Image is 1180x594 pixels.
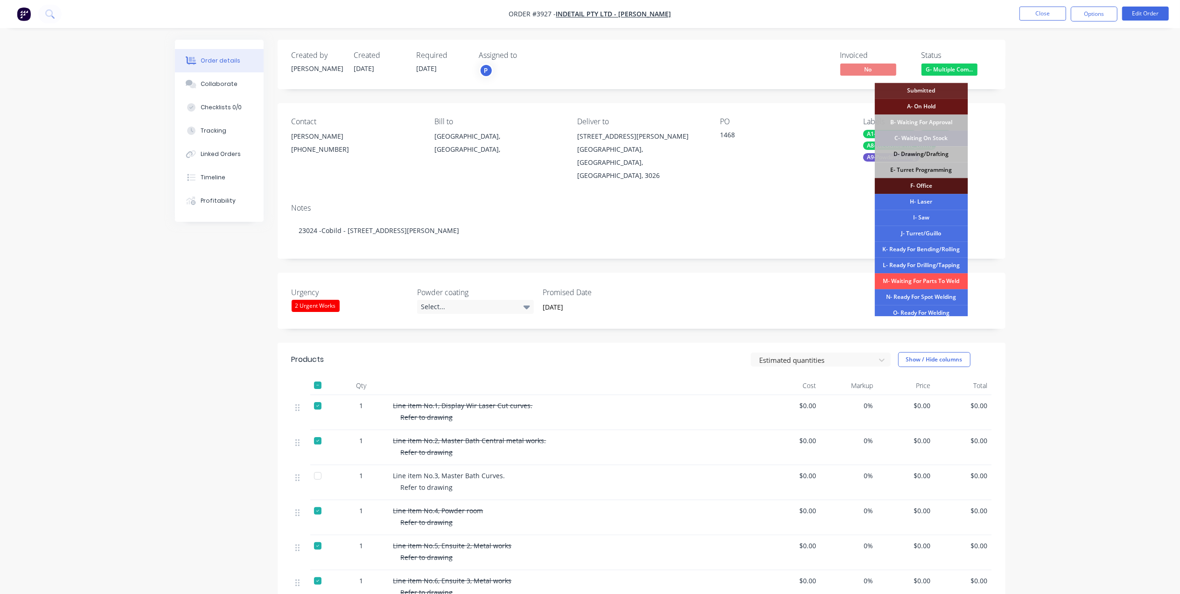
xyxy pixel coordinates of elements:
[577,130,705,182] div: [STREET_ADDRESS][PERSON_NAME][GEOGRAPHIC_DATA], [GEOGRAPHIC_DATA], [GEOGRAPHIC_DATA], 3026
[393,576,512,585] span: Line item No.6, Ensuite 3, Metal works
[1019,7,1066,21] button: Close
[417,51,468,60] div: Required
[479,51,573,60] div: Assigned to
[292,64,343,73] div: [PERSON_NAME]
[875,130,968,146] div: C- Waiting On Stock
[767,576,817,586] span: $0.00
[824,436,873,445] span: 0%
[175,166,264,189] button: Timeline
[201,150,241,158] div: Linked Orders
[292,130,419,160] div: [PERSON_NAME][PHONE_NUMBER]
[393,471,505,480] span: Line item No.3, Master Bath Curves.
[401,483,453,492] span: Refer to drawing
[360,436,363,445] span: 1
[175,142,264,166] button: Linked Orders
[401,518,453,527] span: Refer to drawing
[556,10,671,19] span: Indetail Pty Ltd - [PERSON_NAME]
[393,436,546,445] span: Line item No.2, Master Bath Central metal works.
[824,506,873,516] span: 0%
[401,413,453,422] span: Refer to drawing
[292,117,419,126] div: Contact
[175,72,264,96] button: Collaborate
[863,117,991,126] div: Labels
[877,376,935,395] div: Price
[824,401,873,410] span: 0%
[292,51,343,60] div: Created by
[875,194,968,210] div: H- Laser
[434,130,562,160] div: [GEOGRAPHIC_DATA], [GEOGRAPHIC_DATA],
[875,178,968,194] div: F- Office
[201,173,225,182] div: Timeline
[393,541,512,550] span: Line item No.5, Ensuite 2, Metal works
[938,576,988,586] span: $0.00
[863,153,920,162] div: A9-Powdercoating
[292,130,419,143] div: [PERSON_NAME]
[401,448,453,457] span: Refer to drawing
[767,541,817,551] span: $0.00
[292,300,340,312] div: 2 Urgent Works
[201,127,226,135] div: Tracking
[767,506,817,516] span: $0.00
[536,300,652,314] input: Enter date
[881,541,931,551] span: $0.00
[875,305,968,321] div: O- Ready For Welding
[720,117,848,126] div: PO
[898,352,971,367] button: Show / Hide columns
[292,143,419,156] div: [PHONE_NUMBER]
[401,553,453,562] span: Refer to drawing
[201,57,240,65] div: Order details
[334,376,390,395] div: Qty
[824,541,873,551] span: 0%
[875,289,968,305] div: N- Ready For Spot Welding
[875,273,968,289] div: M- Waiting For Parts To Weld
[875,146,968,162] div: D- Drawing/Drafting
[360,541,363,551] span: 1
[354,64,375,73] span: [DATE]
[543,287,659,298] label: Promised Date
[875,114,968,130] div: B- Waiting For Approval
[820,376,877,395] div: Markup
[479,64,493,78] button: P
[881,436,931,445] span: $0.00
[881,506,931,516] span: $0.00
[824,576,873,586] span: 0%
[292,287,408,298] label: Urgency
[938,506,988,516] span: $0.00
[922,64,978,75] span: G- Multiple Com...
[875,226,968,241] div: J- Turret/Guillo
[292,216,991,245] div: 23024 -Cobild - [STREET_ADDRESS][PERSON_NAME]
[417,287,534,298] label: Powder coating
[577,117,705,126] div: Deliver to
[875,257,968,273] div: L- Ready For Drilling/Tapping
[393,506,483,515] span: Line Item No.4, Powder room
[360,471,363,481] span: 1
[875,99,968,114] div: A- On Hold
[938,541,988,551] span: $0.00
[201,103,242,112] div: Checklists 0/0
[922,64,978,78] button: G- Multiple Com...
[881,471,931,481] span: $0.00
[292,204,991,212] div: Notes
[509,10,556,19] span: Order #3927 -
[354,51,405,60] div: Created
[1122,7,1169,21] button: Edit Order
[938,471,988,481] span: $0.00
[175,189,264,212] button: Profitability
[417,300,534,314] div: Select...
[875,210,968,226] div: I- Saw
[1071,7,1117,21] button: Options
[17,7,31,21] img: Factory
[938,436,988,445] span: $0.00
[201,80,237,88] div: Collaborate
[417,64,437,73] span: [DATE]
[767,471,817,481] span: $0.00
[881,576,931,586] span: $0.00
[577,143,705,182] div: [GEOGRAPHIC_DATA], [GEOGRAPHIC_DATA], [GEOGRAPHIC_DATA], 3026
[875,83,968,99] div: Submitted
[577,130,705,143] div: [STREET_ADDRESS][PERSON_NAME]
[763,376,820,395] div: Cost
[840,64,896,75] span: No
[175,96,264,119] button: Checklists 0/0
[393,401,533,410] span: Line item No.1, Display Wir Laser Cut curves.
